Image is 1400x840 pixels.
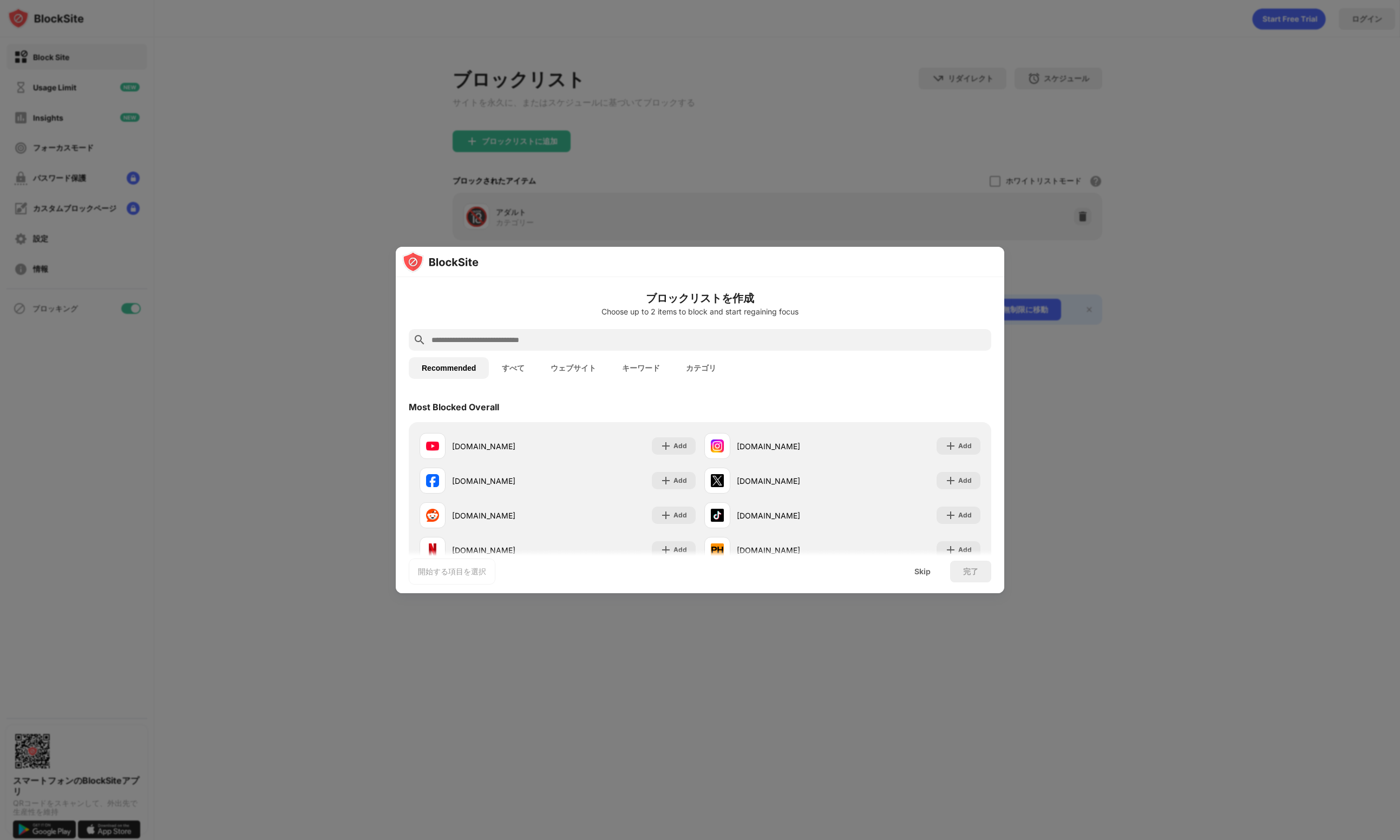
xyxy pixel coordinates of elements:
button: すべて [489,357,538,379]
img: favicons [711,509,724,522]
img: favicons [426,509,439,522]
div: Choose up to 2 items to block and start regaining focus [409,307,991,316]
div: [DOMAIN_NAME] [737,441,842,452]
div: Most Blocked Overall [409,402,499,412]
div: [DOMAIN_NAME] [452,544,558,556]
div: Add [958,441,972,451]
img: favicons [426,543,439,556]
div: Add [673,510,687,521]
img: logo-blocksite.svg [402,251,479,273]
img: search.svg [413,333,426,346]
div: [DOMAIN_NAME] [452,475,558,487]
div: Add [673,441,687,451]
div: Add [673,544,687,555]
div: Add [673,475,687,486]
div: [DOMAIN_NAME] [452,441,558,452]
div: Add [958,544,972,555]
div: [DOMAIN_NAME] [737,475,842,487]
button: カテゴリ [673,357,729,379]
div: [DOMAIN_NAME] [452,510,558,521]
img: favicons [711,543,724,556]
button: キーワード [609,357,673,379]
div: 完了 [963,567,978,576]
div: Add [958,510,972,521]
img: favicons [711,439,724,452]
div: Add [958,475,972,486]
div: Skip [914,567,931,576]
div: 開始する項目を選択 [418,566,486,577]
div: [DOMAIN_NAME] [737,510,842,521]
h6: ブロックリストを作成 [409,290,991,306]
img: favicons [426,474,439,487]
button: Recommended [409,357,489,379]
img: favicons [711,474,724,487]
button: ウェブサイト [538,357,609,379]
div: [DOMAIN_NAME] [737,544,842,556]
img: favicons [426,439,439,452]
